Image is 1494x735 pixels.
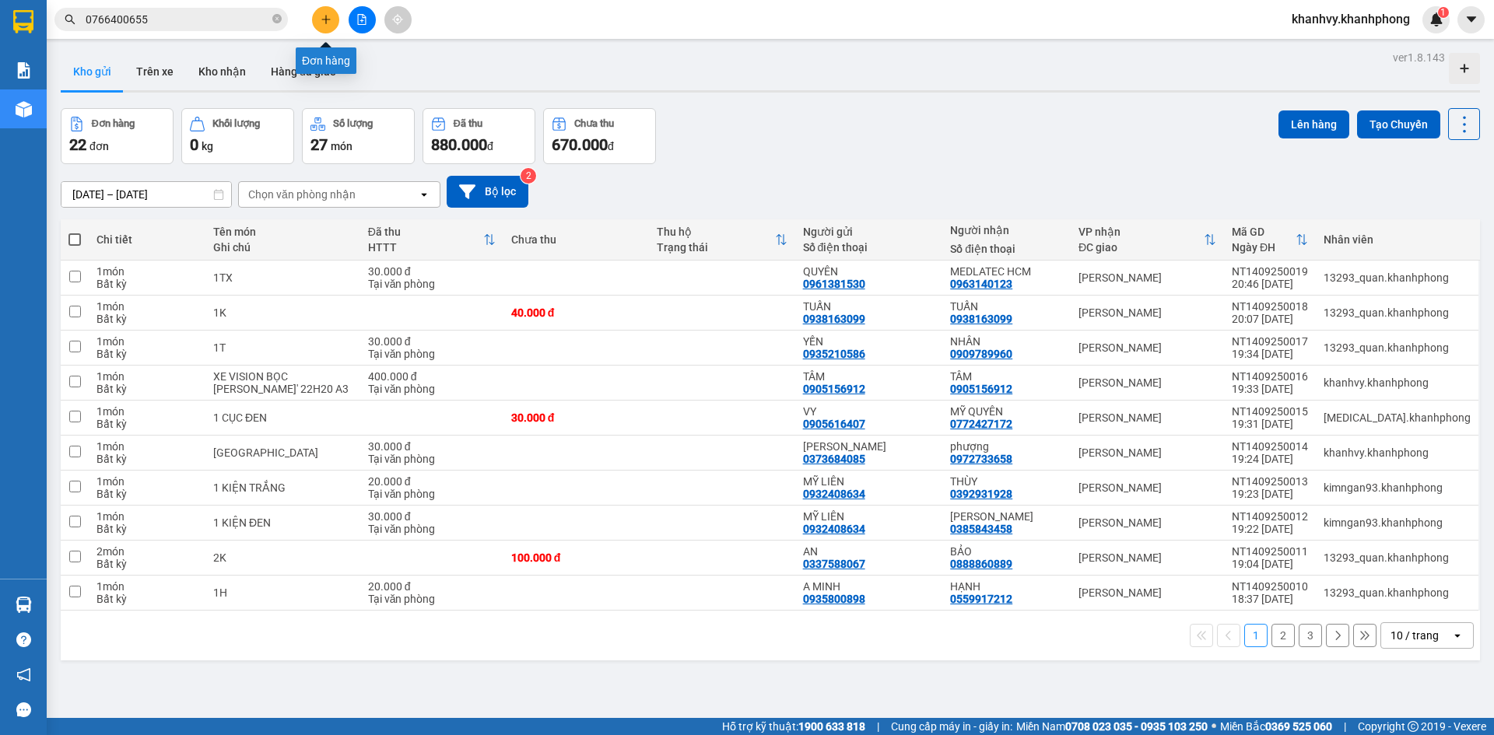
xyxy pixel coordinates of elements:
[657,226,774,238] div: Thu hộ
[1065,720,1208,733] strong: 0708 023 035 - 0935 103 250
[272,14,282,23] span: close-circle
[61,53,124,90] button: Kho gửi
[803,265,935,278] div: QUYÊN
[1232,488,1308,500] div: 19:23 [DATE]
[16,702,31,717] span: message
[96,348,198,360] div: Bất kỳ
[950,405,1063,418] div: MỸ QUYÊN
[131,59,214,72] b: [DOMAIN_NAME]
[368,278,496,290] div: Tại văn phòng
[1324,551,1471,564] div: 13293_quan.khanhphong
[1464,12,1478,26] span: caret-down
[96,593,198,605] div: Bất kỳ
[13,10,33,33] img: logo-vxr
[511,233,641,246] div: Chưa thu
[96,545,198,558] div: 2 món
[302,108,415,164] button: Số lượng27món
[169,19,206,57] img: logo.jpg
[1393,49,1445,66] div: ver 1.8.143
[950,224,1063,236] div: Người nhận
[1324,233,1471,246] div: Nhân viên
[392,14,403,25] span: aim
[950,300,1063,313] div: TUẤN
[950,418,1012,430] div: 0772427172
[1457,6,1485,33] button: caret-down
[213,446,352,459] div: TX
[608,140,614,152] span: đ
[356,14,367,25] span: file-add
[1408,721,1419,732] span: copyright
[248,187,356,202] div: Chọn văn phòng nhận
[950,370,1063,383] div: TÂM
[96,580,198,593] div: 1 món
[368,241,483,254] div: HTTT
[16,597,32,613] img: warehouse-icon
[511,306,641,319] div: 40.000 đ
[950,335,1063,348] div: NHÂN
[950,313,1012,325] div: 0938163099
[333,118,373,129] div: Số lượng
[1324,586,1471,599] div: 13293_quan.khanhphong
[131,74,214,93] li: (c) 2017
[190,135,198,154] span: 0
[1078,271,1216,284] div: [PERSON_NAME]
[1016,718,1208,735] span: Miền Nam
[950,383,1012,395] div: 0905156912
[803,510,935,523] div: MỸ LIÊN
[1344,718,1346,735] span: |
[803,440,935,453] div: QUỲNH ANH
[86,11,269,28] input: Tìm tên, số ĐT hoặc mã đơn
[950,580,1063,593] div: HẠNH
[181,108,294,164] button: Khối lượng0kg
[950,440,1063,453] div: phượng
[1078,551,1216,564] div: [PERSON_NAME]
[1438,7,1449,18] sup: 1
[1429,12,1443,26] img: icon-new-feature
[1299,624,1322,647] button: 3
[213,370,352,395] div: XE VISION BỌC THEO K' 22H20 A3
[803,453,865,465] div: 0373684085
[950,243,1063,255] div: Số điện thoại
[1232,440,1308,453] div: NT1409250014
[1324,411,1471,424] div: tham.khanhphong
[803,278,865,290] div: 0961381530
[552,135,608,154] span: 670.000
[803,226,935,238] div: Người gửi
[657,241,774,254] div: Trạng thái
[1078,376,1216,389] div: [PERSON_NAME]
[950,348,1012,360] div: 0909789960
[1232,453,1308,465] div: 19:24 [DATE]
[310,135,328,154] span: 27
[950,558,1012,570] div: 0888860889
[891,718,1012,735] span: Cung cấp máy in - giấy in:
[89,140,109,152] span: đơn
[1078,411,1216,424] div: [PERSON_NAME]
[1232,335,1308,348] div: NT1409250017
[1232,558,1308,570] div: 19:04 [DATE]
[950,488,1012,500] div: 0392931928
[96,313,198,325] div: Bất kỳ
[96,300,198,313] div: 1 món
[368,593,496,605] div: Tại văn phòng
[798,720,865,733] strong: 1900 633 818
[803,241,935,254] div: Số điện thoại
[803,475,935,488] div: MỸ LIÊN
[213,586,352,599] div: 1H
[950,523,1012,535] div: 0385843458
[487,140,493,152] span: đ
[1278,110,1349,138] button: Lên hàng
[950,593,1012,605] div: 0559917212
[312,6,339,33] button: plus
[213,481,352,494] div: 1 KIỆN TRẮNG
[1232,278,1308,290] div: 20:46 [DATE]
[950,510,1063,523] div: NGỌC THƯ
[803,383,865,395] div: 0905156912
[213,516,352,529] div: 1 KIỆN ĐEN
[877,718,879,735] span: |
[69,135,86,154] span: 22
[1078,341,1216,354] div: [PERSON_NAME]
[92,118,135,129] div: Đơn hàng
[100,23,149,123] b: BIÊN NHẬN GỬI HÀNG
[1357,110,1440,138] button: Tạo Chuyến
[803,523,865,535] div: 0932408634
